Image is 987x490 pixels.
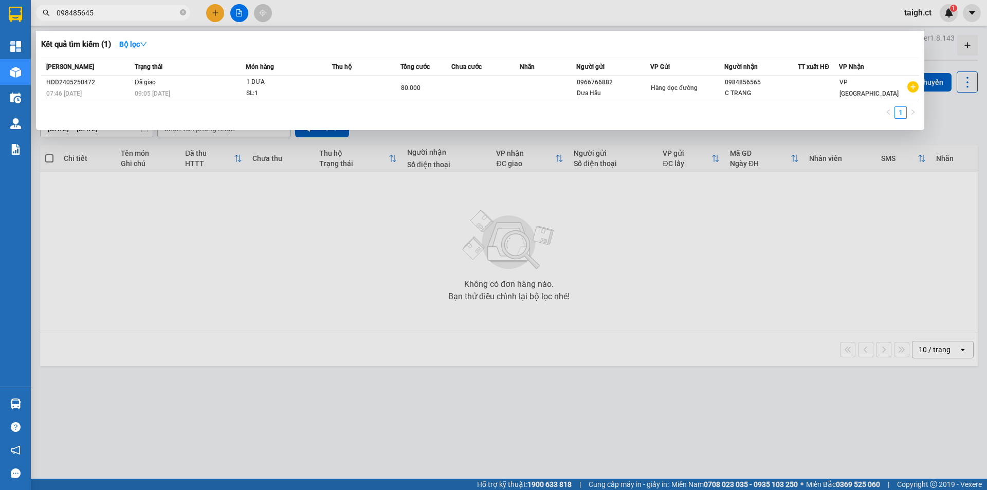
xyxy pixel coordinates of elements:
[882,106,894,119] li: Previous Page
[11,422,21,432] span: question-circle
[10,41,21,52] img: dashboard-icon
[576,63,605,70] span: Người gửi
[10,118,21,129] img: warehouse-icon
[46,77,132,88] div: HDD2405250472
[46,63,94,70] span: [PERSON_NAME]
[798,63,829,70] span: TT xuất HĐ
[10,93,21,103] img: warehouse-icon
[135,63,162,70] span: Trạng thái
[246,88,323,99] div: SL: 1
[577,77,650,88] div: 0966766882
[135,79,156,86] span: Đã giao
[140,41,147,48] span: down
[839,63,864,70] span: VP Nhận
[180,8,186,18] span: close-circle
[651,84,698,92] span: Hàng dọc đường
[9,7,22,22] img: logo-vxr
[400,63,430,70] span: Tổng cước
[577,88,650,99] div: Dưa Hấu
[650,63,670,70] span: VP Gửi
[10,67,21,78] img: warehouse-icon
[907,106,919,119] button: right
[725,77,798,88] div: 0984856565
[135,90,170,97] span: 09:05 [DATE]
[839,79,899,97] span: VP [GEOGRAPHIC_DATA]
[907,106,919,119] li: Next Page
[11,445,21,455] span: notification
[11,468,21,478] span: message
[10,398,21,409] img: warehouse-icon
[332,63,352,70] span: Thu hộ
[43,9,50,16] span: search
[10,144,21,155] img: solution-icon
[57,7,178,19] input: Tìm tên, số ĐT hoặc mã đơn
[724,63,758,70] span: Người nhận
[910,109,916,115] span: right
[885,109,891,115] span: left
[725,88,798,99] div: C TRANG
[451,63,482,70] span: Chưa cước
[401,84,421,92] span: 80.000
[246,63,274,70] span: Món hàng
[46,90,82,97] span: 07:46 [DATE]
[894,106,907,119] li: 1
[882,106,894,119] button: left
[246,77,323,88] div: 1 DƯA
[41,39,111,50] h3: Kết quả tìm kiếm ( 1 )
[907,81,919,93] span: plus-circle
[119,40,147,48] strong: Bộ lọc
[895,107,906,118] a: 1
[180,9,186,15] span: close-circle
[111,36,155,52] button: Bộ lọcdown
[520,63,535,70] span: Nhãn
